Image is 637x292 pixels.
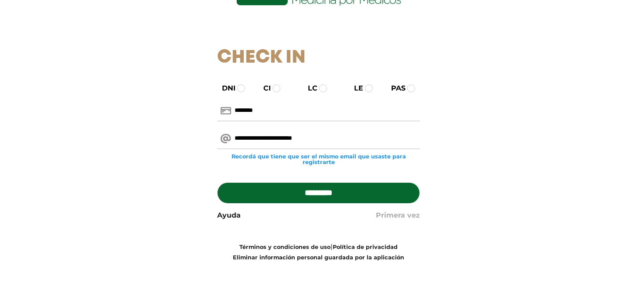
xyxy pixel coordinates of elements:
a: Eliminar información personal guardada por la aplicación [233,254,404,261]
a: Política de privacidad [333,244,398,250]
a: Primera vez [376,210,420,221]
div: | [211,242,426,262]
label: LC [300,83,317,94]
a: Ayuda [217,210,241,221]
label: CI [255,83,271,94]
label: DNI [214,83,235,94]
h1: Check In [217,47,420,69]
label: PAS [383,83,405,94]
a: Términos y condiciones de uso [239,244,330,250]
label: LE [346,83,363,94]
small: Recordá que tiene que ser el mismo email que usaste para registrarte [217,154,420,165]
